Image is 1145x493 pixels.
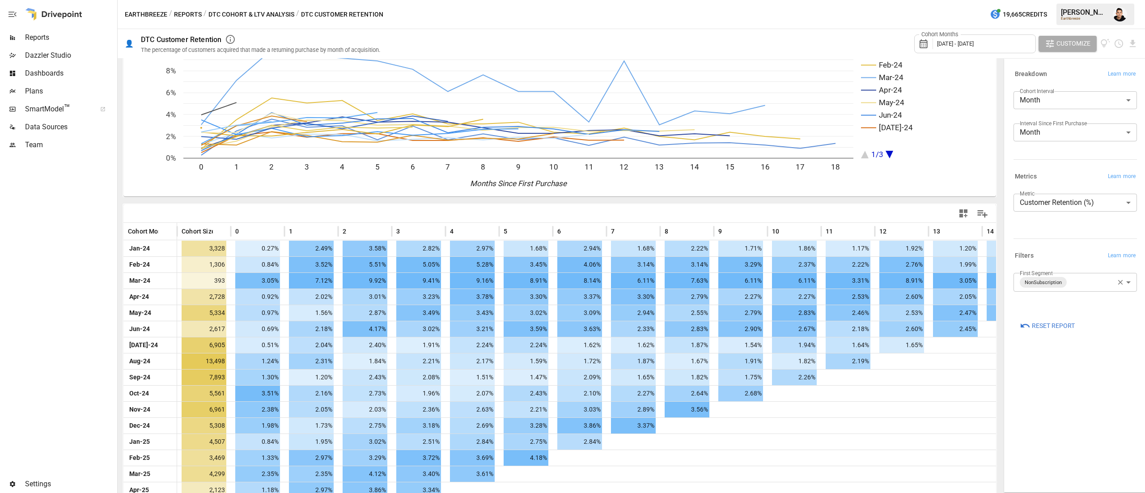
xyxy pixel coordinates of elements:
span: 3.03% [557,402,602,417]
span: 3.45% [504,257,548,272]
span: 3,328 [182,241,226,256]
div: Month [1014,123,1137,141]
svg: A chart. [123,35,983,196]
span: 1.20% [289,370,334,385]
span: NonSubscription [1021,277,1065,288]
button: Sort [508,225,521,238]
span: 2.09% [557,370,602,385]
span: 3.86% [557,418,602,433]
span: SmartModel [25,104,90,115]
span: 5,561 [182,386,226,401]
text: 8 [481,162,485,171]
text: 1/3 [871,150,883,159]
div: [PERSON_NAME] [1061,8,1107,17]
text: 8% [166,66,176,75]
div: Francisco Sanchez [1113,7,1127,21]
span: 1.68% [611,241,656,256]
span: 9 [718,227,722,236]
span: 6.11% [718,273,763,289]
span: 2.76% [879,257,924,272]
span: 5,334 [182,305,226,321]
text: 5 [375,162,380,171]
span: 1.59% [504,353,548,369]
span: 1.95% [289,434,334,450]
button: 19,665Credits [986,6,1051,23]
button: DTC Cohort & LTV Analysis [208,9,294,20]
span: 5 [504,227,507,236]
span: Settings [25,479,115,489]
span: 3.37% [611,418,656,433]
span: 1.62% [611,337,656,353]
span: 2.53% [879,305,924,321]
text: 3 [305,162,309,171]
span: 19,665 Credits [1003,9,1047,20]
span: 8.91% [879,273,924,289]
span: 3.51% [235,386,280,401]
button: Sort [347,225,360,238]
h6: Filters [1015,251,1034,261]
span: 2.05% [289,402,334,417]
span: 8 [665,227,668,236]
span: 2,728 [182,289,226,305]
span: 3.49% [396,305,441,321]
span: 3.14% [665,257,709,272]
span: 2.53% [826,289,870,305]
span: 7.12% [289,273,334,289]
text: Jun-24 [879,110,902,119]
span: 3.02% [504,305,548,321]
span: Jan-24 [128,241,151,256]
text: 18 [831,162,840,171]
span: Learn more [1108,172,1136,181]
span: 2.83% [665,321,709,337]
span: 2.17% [450,353,495,369]
span: 8.14% [557,273,602,289]
span: 1.87% [665,337,709,353]
span: 1.73% [289,418,334,433]
button: Manage Columns [972,204,992,224]
span: 2.68% [718,386,763,401]
span: 0.84% [235,434,280,450]
span: 3.05% [235,273,280,289]
text: 6% [166,88,176,97]
div: 👤 [125,39,134,48]
span: 2.27% [718,289,763,305]
span: May-24 [128,305,153,321]
span: 3.37% [557,289,602,305]
text: 14 [690,162,699,171]
text: Apr-24 [879,85,902,94]
span: 3.63% [557,321,602,337]
span: 2.05% [933,289,978,305]
span: 6,905 [182,337,226,353]
span: 7,893 [182,370,226,385]
span: 2.82% [396,241,441,256]
span: 10 [772,227,779,236]
span: 0.97% [235,305,280,321]
button: Sort [454,225,467,238]
span: 3.29% [718,257,763,272]
span: 2.18% [826,321,870,337]
span: 1.71% [718,241,763,256]
span: ™ [64,102,70,114]
span: 2.21% [396,353,441,369]
span: 2.27% [772,289,817,305]
text: 9 [516,162,521,171]
span: 3.02% [343,434,387,450]
span: 3.52% [289,257,334,272]
span: 2.60% [879,321,924,337]
span: 3.18% [396,418,441,433]
span: 2.89% [611,402,656,417]
text: 15 [725,162,734,171]
span: 2.24% [504,337,548,353]
button: Schedule report [1114,38,1124,49]
span: 3.59% [504,321,548,337]
span: 1 [289,227,293,236]
span: 3.31% [826,273,870,289]
span: 6.11% [772,273,817,289]
div: / [296,9,299,20]
button: Download report [1128,38,1138,49]
button: Sort [723,225,735,238]
span: 3.02% [396,321,441,337]
span: 9.41% [396,273,441,289]
span: 1.75% [718,370,763,385]
span: Plans [25,86,115,97]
